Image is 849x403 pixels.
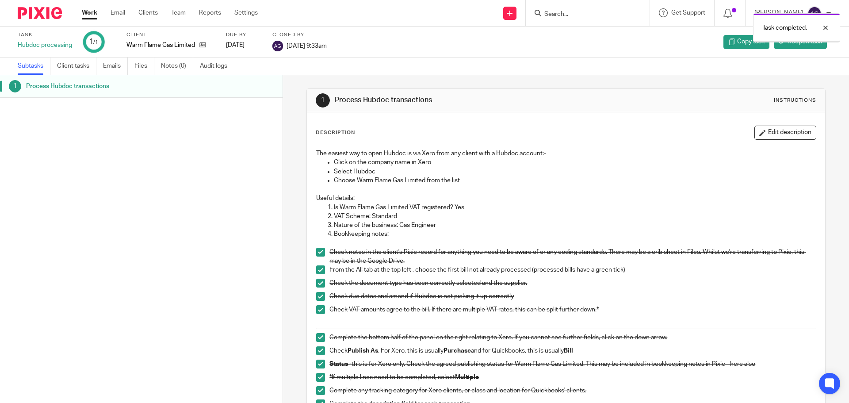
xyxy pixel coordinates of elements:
[316,93,330,107] div: 1
[329,361,352,367] strong: Status -
[26,80,191,93] h1: Process Hubdoc transactions
[762,23,807,32] p: Task completed.
[316,129,355,136] p: Description
[807,6,822,20] img: svg%3E
[329,333,815,342] p: Complete the bottom half of the panel on the right relating to Xero. If you cannot see further fi...
[272,41,283,51] img: svg%3E
[334,212,815,221] p: VAT Scheme: Standard
[316,149,815,158] p: The easiest way to open Hubdoc is via Xero from any client with a Hubdoc account:-
[234,8,258,17] a: Settings
[161,58,193,75] a: Notes (0)
[199,8,221,17] a: Reports
[455,374,479,380] strong: Multiple
[329,373,815,382] p: *If multiple lines need to be completed, select
[287,42,327,49] span: [DATE] 9:33am
[329,386,815,395] p: Complete any tracking category for Xero clients, or class and location for Quickbooks' clients.
[329,279,815,288] p: Check the document type has been correctly selected and the supplier.
[334,176,815,185] p: Choose Warm Flame Gas Limited from the list
[334,230,815,238] p: Bookkeeping notes:
[334,167,815,176] p: Select Hubdoc
[334,203,815,212] p: Is Warm Flame Gas Limited VAT registered? Yes
[754,126,816,140] button: Edit description
[444,348,471,354] strong: Purchase
[18,7,62,19] img: Pixie
[316,194,815,203] p: Useful details:
[93,40,98,45] small: /1
[126,31,215,38] label: Client
[329,305,815,314] p: Check VAT amounts agree to the bill. If there are multiple VAT rates, this can be split further d...
[226,31,261,38] label: Due by
[171,8,186,17] a: Team
[103,58,128,75] a: Emails
[564,348,573,354] strong: Bill
[126,41,195,50] p: Warm Flame Gas Limited
[334,158,815,167] p: Click on the company name in Xero
[18,58,50,75] a: Subtasks
[57,58,96,75] a: Client tasks
[89,37,98,47] div: 1
[329,346,815,355] p: Check . For Xero, this is usually and for Quickbooks, this is usually
[348,348,378,354] strong: Publish As
[334,221,815,230] p: Nature of the business: Gas Engineer
[272,31,327,38] label: Closed by
[329,360,815,368] p: this is for Xero only. Check the agreed publishing status for Warm Flame Gas Limited. This may be...
[774,97,816,104] div: Instructions
[18,31,72,38] label: Task
[226,41,261,50] div: [DATE]
[329,292,815,301] p: Check due dates and amend if Hubdoc is not picking it up correctly
[9,80,21,92] div: 1
[200,58,234,75] a: Audit logs
[111,8,125,17] a: Email
[82,8,97,17] a: Work
[335,96,585,105] h1: Process Hubdoc transactions
[329,248,815,266] p: Check notes in the client's Pixie record for anything you need to be aware of or any coding stand...
[18,41,72,50] div: Hubdoc processing
[138,8,158,17] a: Clients
[134,58,154,75] a: Files
[329,265,815,274] p: From the All tab at the top left , choose the first bill not already processed (processed bills h...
